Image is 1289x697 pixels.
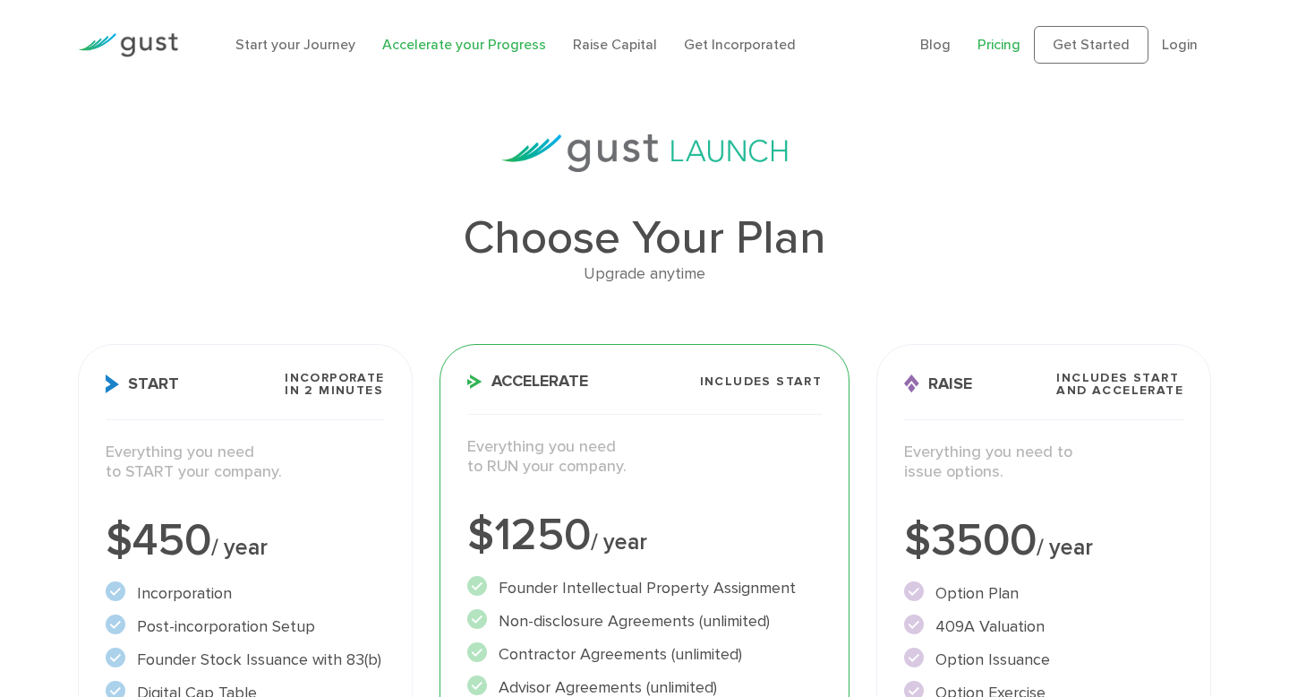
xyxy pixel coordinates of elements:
[920,36,951,53] a: Blog
[591,529,647,555] span: / year
[106,374,119,393] img: Start Icon X2
[684,36,796,53] a: Get Incorporated
[904,615,1183,639] li: 409A Valuation
[467,609,823,633] li: Non-disclosure Agreements (unlimited)
[106,615,385,639] li: Post-incorporation Setup
[1056,372,1183,397] span: Includes START and ACCELERATE
[1037,534,1093,561] span: / year
[467,437,823,478] p: Everything you need to RUN your company.
[382,36,546,53] a: Accelerate your Progress
[904,374,919,393] img: Raise Icon
[467,374,588,390] span: Accelerate
[467,374,482,389] img: Accelerate Icon
[106,519,385,564] div: $450
[904,648,1183,672] li: Option Issuance
[235,36,355,53] a: Start your Journey
[211,534,268,561] span: / year
[106,581,385,606] li: Incorporation
[1034,26,1148,64] a: Get Started
[467,576,823,600] li: Founder Intellectual Property Assignment
[904,519,1183,564] div: $3500
[977,36,1020,53] a: Pricing
[78,262,1211,288] div: Upgrade anytime
[501,134,788,172] img: gust-launch-logos.svg
[467,513,823,558] div: $1250
[106,374,179,393] span: Start
[467,642,823,667] li: Contractor Agreements (unlimited)
[285,372,384,397] span: Incorporate in 2 Minutes
[78,215,1211,262] h1: Choose Your Plan
[106,443,385,483] p: Everything you need to START your company.
[106,648,385,672] li: Founder Stock Issuance with 83(b)
[700,375,823,388] span: Includes START
[1162,36,1198,53] a: Login
[904,443,1183,483] p: Everything you need to issue options.
[78,33,178,57] img: Gust Logo
[904,374,972,393] span: Raise
[904,581,1183,606] li: Option Plan
[573,36,657,53] a: Raise Capital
